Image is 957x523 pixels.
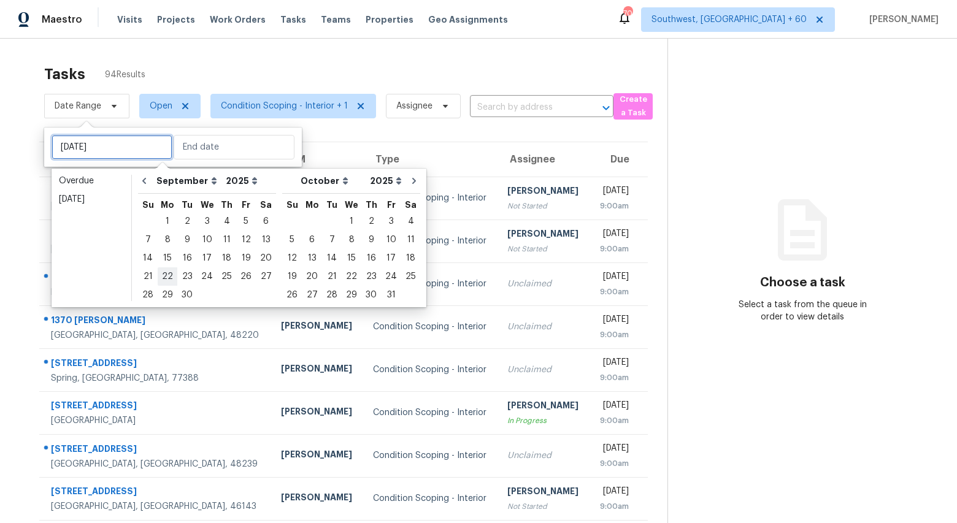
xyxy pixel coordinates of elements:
[197,250,217,267] div: 17
[51,200,261,212] div: [GEOGRAPHIC_DATA], [GEOGRAPHIC_DATA], 44035
[322,286,342,303] div: 28
[736,299,871,323] div: Select a task from the queue in order to view details
[599,414,629,427] div: 9:00am
[177,268,197,285] div: 23
[42,13,82,26] span: Maestro
[401,268,420,285] div: 25
[223,172,261,190] select: Year
[620,93,647,121] span: Create a Task
[401,231,420,249] div: Sat Oct 11 2025
[51,185,261,200] div: [STREET_ADDRESS][PERSON_NAME]
[158,249,177,267] div: Mon Sep 15 2025
[302,231,322,249] div: Mon Oct 06 2025
[326,200,337,209] abbr: Tuesday
[401,212,420,231] div: Sat Oct 04 2025
[507,364,580,376] div: Unclaimed
[599,372,629,384] div: 9:00am
[197,213,217,230] div: 3
[236,212,256,231] div: Fri Sep 05 2025
[197,212,217,231] div: Wed Sep 03 2025
[387,200,396,209] abbr: Friday
[302,250,322,267] div: 13
[174,135,294,159] input: End date
[361,286,381,304] div: Thu Oct 30 2025
[282,231,302,249] div: Sun Oct 05 2025
[182,200,193,209] abbr: Tuesday
[138,231,158,249] div: Sun Sep 07 2025
[138,267,158,286] div: Sun Sep 21 2025
[236,267,256,286] div: Fri Sep 26 2025
[153,172,223,190] select: Month
[138,268,158,285] div: 21
[105,69,145,81] span: 94 Results
[282,286,302,303] div: 26
[197,231,217,248] div: 10
[138,249,158,267] div: Sun Sep 14 2025
[381,286,401,304] div: Fri Oct 31 2025
[381,250,401,267] div: 17
[599,399,629,414] div: [DATE]
[177,213,197,230] div: 2
[197,249,217,267] div: Wed Sep 17 2025
[236,213,256,230] div: 5
[342,250,361,267] div: 15
[401,213,420,230] div: 4
[373,407,488,419] div: Condition Scoping - Interior
[51,271,261,286] div: [STREET_ADDRESS]
[282,249,302,267] div: Sun Oct 12 2025
[51,443,261,458] div: [STREET_ADDRESS]
[322,286,342,304] div: Tue Oct 28 2025
[405,169,423,193] button: Go to next month
[361,286,381,303] div: 30
[217,213,236,230] div: 4
[236,231,256,248] div: 12
[286,200,298,209] abbr: Sunday
[361,267,381,286] div: Thu Oct 23 2025
[281,362,353,378] div: [PERSON_NAME]
[599,457,629,470] div: 9:00am
[51,372,261,384] div: Spring, [GEOGRAPHIC_DATA], 77388
[236,231,256,249] div: Fri Sep 12 2025
[342,267,361,286] div: Wed Oct 22 2025
[599,200,629,212] div: 9:00am
[256,268,276,285] div: 27
[381,231,401,248] div: 10
[282,250,302,267] div: 12
[598,99,615,116] button: Open
[138,250,158,267] div: 14
[55,100,101,112] span: Date Range
[361,231,381,248] div: 9
[507,243,580,255] div: Not Started
[401,231,420,248] div: 11
[281,319,353,335] div: [PERSON_NAME]
[381,249,401,267] div: Fri Oct 17 2025
[342,231,361,249] div: Wed Oct 08 2025
[599,485,629,500] div: [DATE]
[256,212,276,231] div: Sat Sep 06 2025
[361,250,381,267] div: 16
[599,243,629,255] div: 9:00am
[256,231,276,248] div: 13
[39,142,271,177] th: Address
[217,250,236,267] div: 18
[217,267,236,286] div: Thu Sep 25 2025
[306,200,319,209] abbr: Monday
[158,231,177,248] div: 8
[158,231,177,249] div: Mon Sep 08 2025
[363,142,498,177] th: Type
[599,286,629,298] div: 9:00am
[428,13,508,26] span: Geo Assignments
[507,399,580,414] div: [PERSON_NAME]
[322,250,342,267] div: 14
[302,267,322,286] div: Mon Oct 20 2025
[302,286,322,304] div: Mon Oct 27 2025
[599,227,629,243] div: [DATE]
[623,7,632,20] div: 708
[177,231,197,249] div: Tue Sep 09 2025
[381,267,401,286] div: Fri Oct 24 2025
[197,268,217,285] div: 24
[51,243,261,255] div: [US_STATE][GEOGRAPHIC_DATA]
[366,13,413,26] span: Properties
[302,268,322,285] div: 20
[51,485,261,500] div: [STREET_ADDRESS]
